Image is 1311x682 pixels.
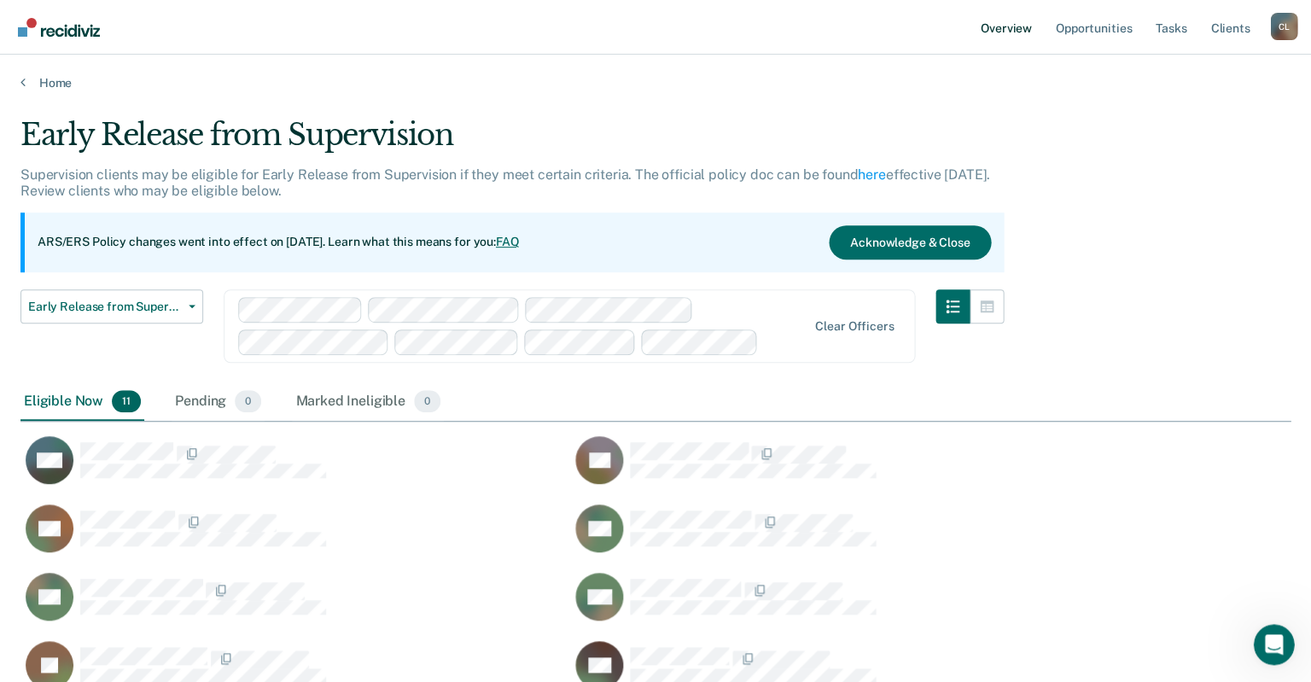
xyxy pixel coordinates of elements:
[496,235,520,248] a: FAQ
[20,75,1291,90] a: Home
[28,300,182,314] span: Early Release from Supervision
[20,289,203,324] button: Early Release from Supervision
[38,234,519,251] p: ARS/ERS Policy changes went into effect on [DATE]. Learn what this means for you:
[570,504,1120,572] div: CaseloadOpportunityCell-04549878
[18,18,100,37] img: Recidiviz
[20,383,144,421] div: Eligible Now11
[20,166,990,199] p: Supervision clients may be eligible for Early Release from Supervision if they meet certain crite...
[20,118,1004,166] div: Early Release from Supervision
[20,504,570,572] div: CaseloadOpportunityCell-06570656
[829,225,991,259] button: Acknowledge & Close
[570,572,1120,640] div: CaseloadOpportunityCell-03970085
[20,435,570,504] div: CaseloadOpportunityCell-04608698
[172,383,265,421] div: Pending0
[292,383,444,421] div: Marked Ineligible0
[1253,624,1294,665] iframe: Intercom live chat
[235,390,261,412] span: 0
[414,390,440,412] span: 0
[20,572,570,640] div: CaseloadOpportunityCell-07253880
[1270,13,1297,40] button: Profile dropdown button
[1270,13,1297,40] div: C L
[112,390,141,412] span: 11
[815,319,894,334] div: Clear officers
[858,166,885,183] a: here
[570,435,1120,504] div: CaseloadOpportunityCell-02967951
